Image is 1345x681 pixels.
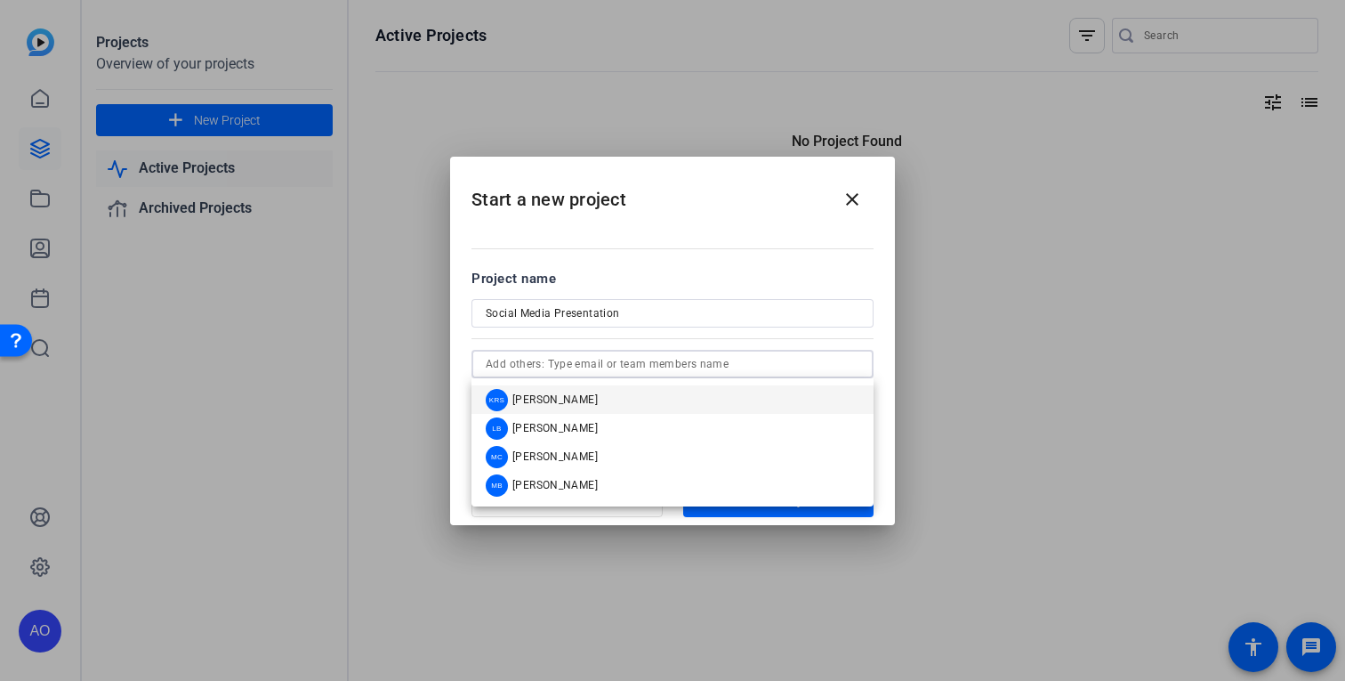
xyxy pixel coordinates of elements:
[512,421,598,435] span: [PERSON_NAME]
[683,485,874,517] button: Create Project
[486,474,508,496] div: MB
[471,485,663,517] button: Cancel
[512,478,598,492] span: [PERSON_NAME]
[486,445,508,467] div: MC
[486,388,508,410] div: KRS
[842,189,863,210] mat-icon: close
[471,269,874,288] div: Project name
[486,353,859,375] input: Add others: Type email or team members name
[486,417,508,439] div: LB
[512,393,598,407] span: [PERSON_NAME]
[450,157,895,229] h2: Start a new project
[486,303,859,324] input: Enter Project Name
[512,450,598,464] span: [PERSON_NAME]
